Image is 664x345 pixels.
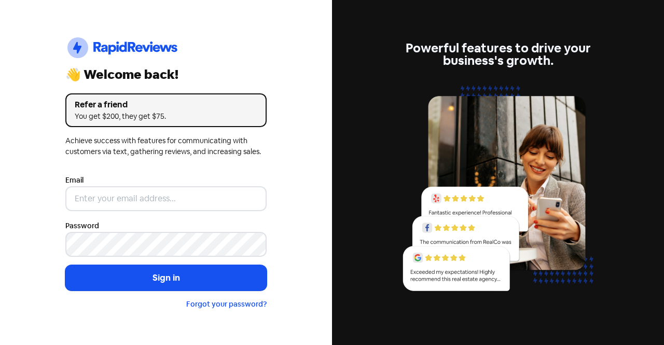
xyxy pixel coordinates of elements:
div: Achieve success with features for communicating with customers via text, gathering reviews, and i... [65,135,267,157]
div: Powerful features to drive your business's growth. [397,42,599,67]
label: Password [65,220,99,231]
input: Enter your email address... [65,186,267,211]
img: reviews [397,79,599,303]
div: You get $200, they get $75. [75,111,257,122]
label: Email [65,175,84,186]
div: 👋 Welcome back! [65,68,267,81]
a: Forgot your password? [186,299,267,309]
button: Sign in [65,265,267,291]
div: Refer a friend [75,99,257,111]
